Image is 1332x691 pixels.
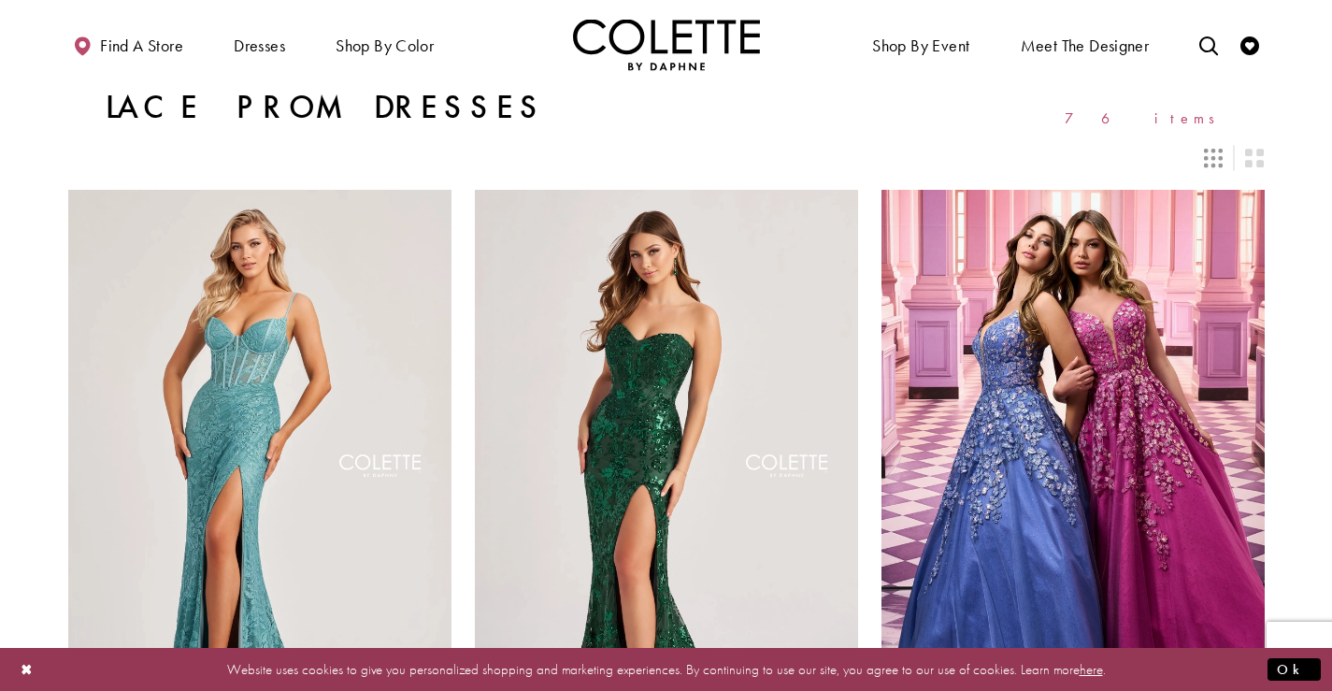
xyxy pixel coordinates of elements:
[872,36,969,55] span: Shop By Event
[331,19,438,70] span: Shop by color
[336,36,434,55] span: Shop by color
[234,36,285,55] span: Dresses
[1245,149,1264,167] span: Switch layout to 2 columns
[135,656,1197,682] p: Website uses cookies to give you personalized shopping and marketing experiences. By continuing t...
[57,137,1276,179] div: Layout Controls
[573,19,760,70] a: Visit Home Page
[867,19,974,70] span: Shop By Event
[229,19,290,70] span: Dresses
[100,36,183,55] span: Find a store
[1016,19,1154,70] a: Meet the designer
[1195,19,1223,70] a: Toggle search
[573,19,760,70] img: Colette by Daphne
[1204,149,1223,167] span: Switch layout to 3 columns
[106,89,546,126] h1: Lace Prom Dresses
[1268,657,1321,681] button: Submit Dialog
[1236,19,1264,70] a: Check Wishlist
[1065,110,1227,126] span: 76 items
[1021,36,1150,55] span: Meet the designer
[11,653,43,685] button: Close Dialog
[68,19,188,70] a: Find a store
[1080,659,1103,678] a: here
